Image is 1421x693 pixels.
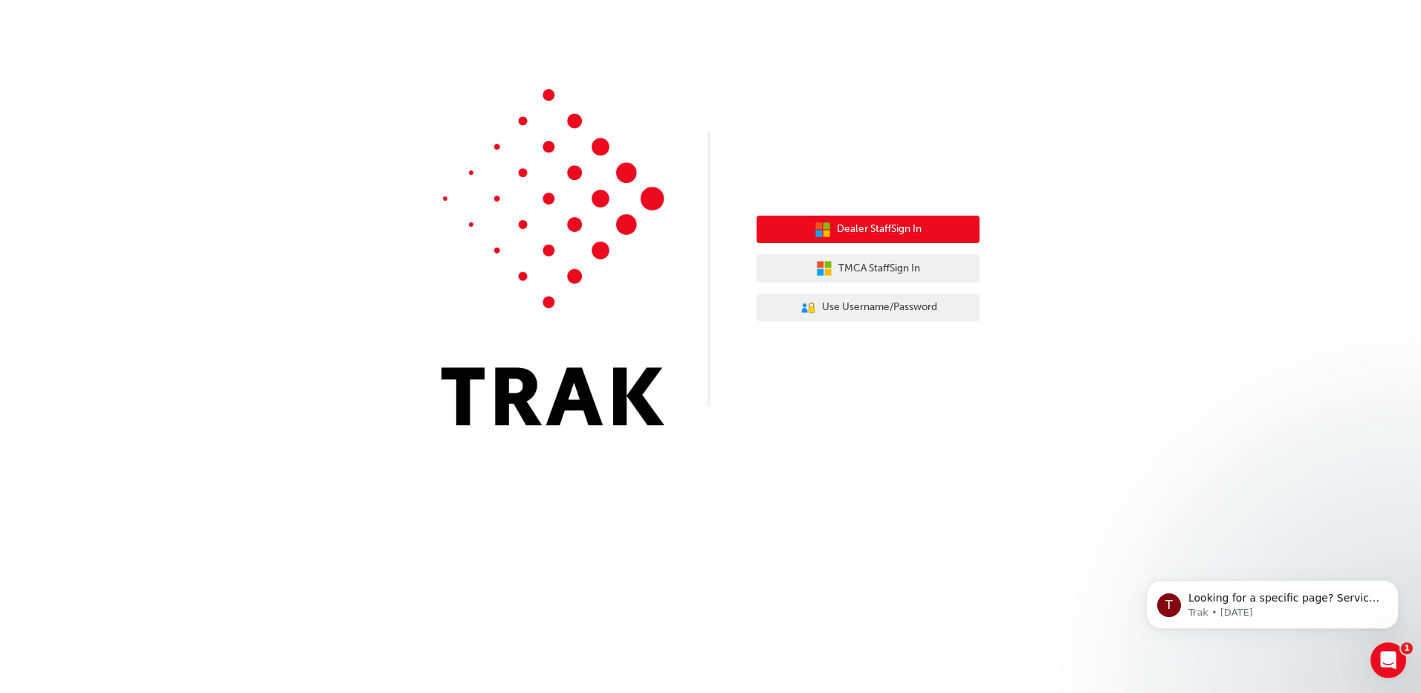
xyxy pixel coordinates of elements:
iframe: Intercom live chat [1370,642,1406,678]
span: TMCA Staff Sign In [838,260,920,277]
button: Dealer StaffSign In [757,216,980,244]
button: TMCA StaffSign In [757,254,980,283]
span: Use Username/Password [822,299,937,316]
img: Trak [441,89,664,425]
iframe: Intercom notifications message [1124,549,1421,653]
button: Use Username/Password [757,294,980,322]
span: 1 [1401,642,1413,654]
span: Dealer Staff Sign In [837,221,922,238]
